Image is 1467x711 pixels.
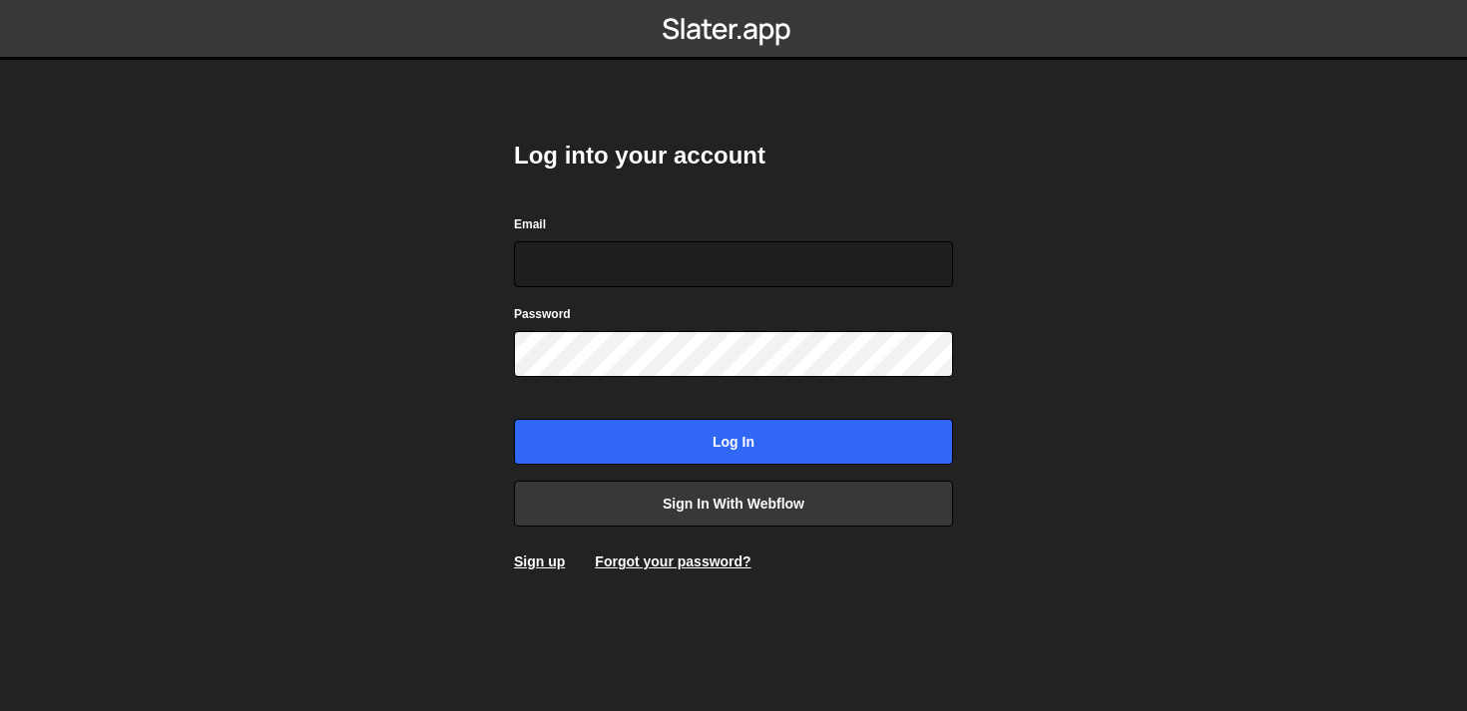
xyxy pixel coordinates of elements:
label: Email [514,214,546,234]
h2: Log into your account [514,140,953,172]
a: Sign in with Webflow [514,481,953,527]
input: Log in [514,419,953,465]
a: Forgot your password? [595,553,750,569]
label: Password [514,304,571,324]
a: Sign up [514,553,565,569]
